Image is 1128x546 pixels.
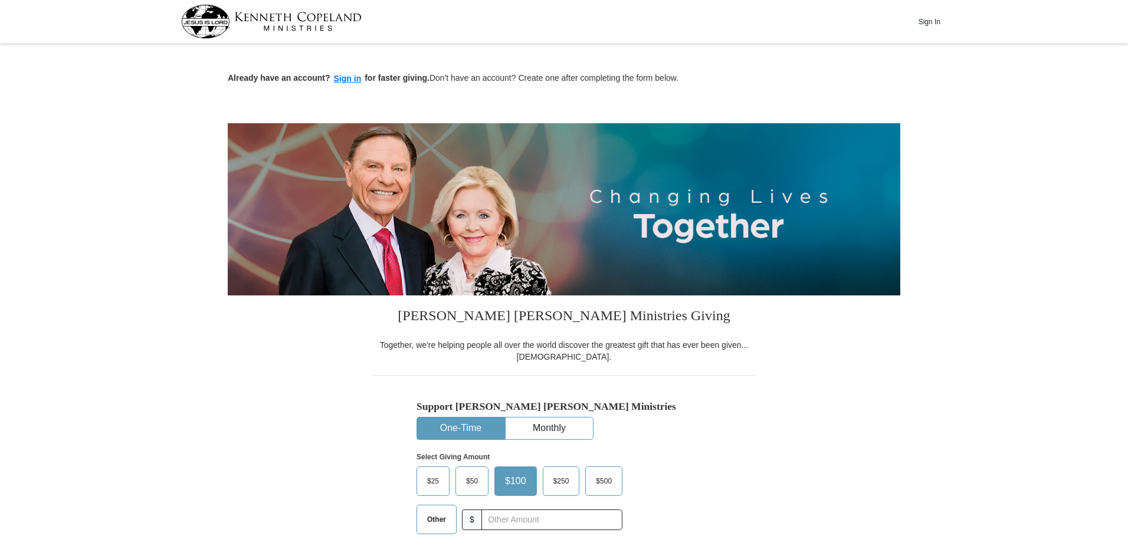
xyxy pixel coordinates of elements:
span: $250 [547,472,575,490]
span: $100 [499,472,532,490]
input: Other Amount [481,509,622,530]
button: Sign in [330,72,365,85]
span: $500 [590,472,618,490]
p: Don't have an account? Create one after completing the form below. [228,72,900,85]
button: Monthly [506,417,593,439]
strong: Select Giving Amount [417,453,490,461]
h5: Support [PERSON_NAME] [PERSON_NAME] Ministries [417,400,711,413]
span: $ [462,509,482,530]
span: $50 [460,472,484,490]
div: Together, we're helping people all over the world discover the greatest gift that has ever been g... [372,339,756,363]
h3: [PERSON_NAME] [PERSON_NAME] Ministries Giving [372,295,756,339]
span: $25 [421,472,445,490]
strong: Already have an account? for faster giving. [228,73,429,83]
span: Other [421,511,452,528]
button: One-Time [417,417,504,439]
button: Sign In [911,12,947,31]
img: kcm-header-logo.svg [181,5,362,38]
